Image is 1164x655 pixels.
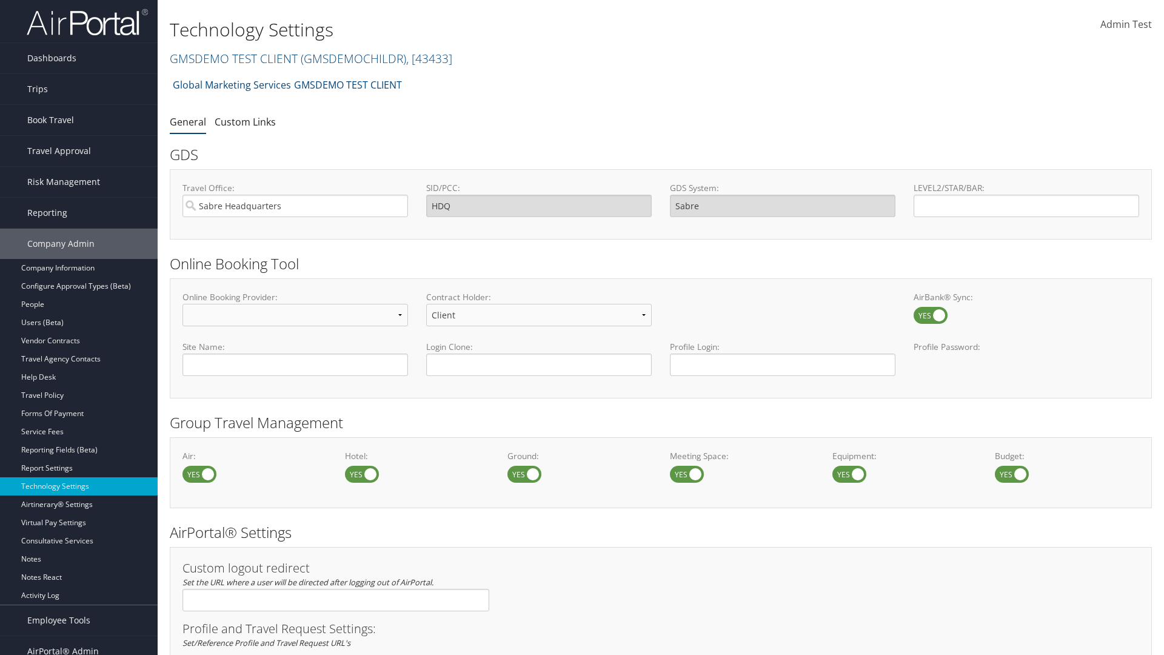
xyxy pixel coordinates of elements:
[27,136,91,166] span: Travel Approval
[182,577,433,588] em: Set the URL where a user will be directed after logging out of AirPortal.
[27,167,100,197] span: Risk Management
[170,50,452,67] a: GMSDEMO TEST CLIENT
[301,50,406,67] span: ( GMSDEMOCHILDR )
[670,450,814,462] label: Meeting Space:
[170,115,206,129] a: General
[170,144,1143,165] h2: GDS
[670,182,895,194] label: GDS System:
[294,73,402,97] a: GMSDEMO TEST CLIENT
[27,198,67,228] span: Reporting
[426,182,652,194] label: SID/PCC:
[345,450,489,462] label: Hotel:
[182,623,1139,635] h3: Profile and Travel Request Settings:
[914,307,948,324] label: AirBank® Sync
[914,341,1139,375] label: Profile Password:
[27,74,48,104] span: Trips
[406,50,452,67] span: , [ 43433 ]
[426,291,652,303] label: Contract Holder:
[182,341,408,353] label: Site Name:
[914,182,1139,194] label: LEVEL2/STAR/BAR:
[507,450,652,462] label: Ground:
[182,637,350,648] em: Set/Reference Profile and Travel Request URL's
[27,8,148,36] img: airportal-logo.png
[27,605,90,636] span: Employee Tools
[182,562,489,574] h3: Custom logout redirect
[170,522,1152,543] h2: AirPortal® Settings
[170,17,824,42] h1: Technology Settings
[914,291,1139,303] label: AirBank® Sync:
[995,450,1139,462] label: Budget:
[182,291,408,303] label: Online Booking Provider:
[832,450,977,462] label: Equipment:
[170,412,1152,433] h2: Group Travel Management
[27,105,74,135] span: Book Travel
[27,229,95,259] span: Company Admin
[182,182,408,194] label: Travel Office:
[182,450,327,462] label: Air:
[215,115,276,129] a: Custom Links
[27,43,76,73] span: Dashboards
[670,354,895,376] input: Profile Login:
[670,341,895,375] label: Profile Login:
[170,254,1152,274] h2: Online Booking Tool
[173,73,291,97] a: Global Marketing Services
[426,341,652,353] label: Login Clone:
[1100,6,1152,44] a: Admin Test
[1100,18,1152,31] span: Admin Test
